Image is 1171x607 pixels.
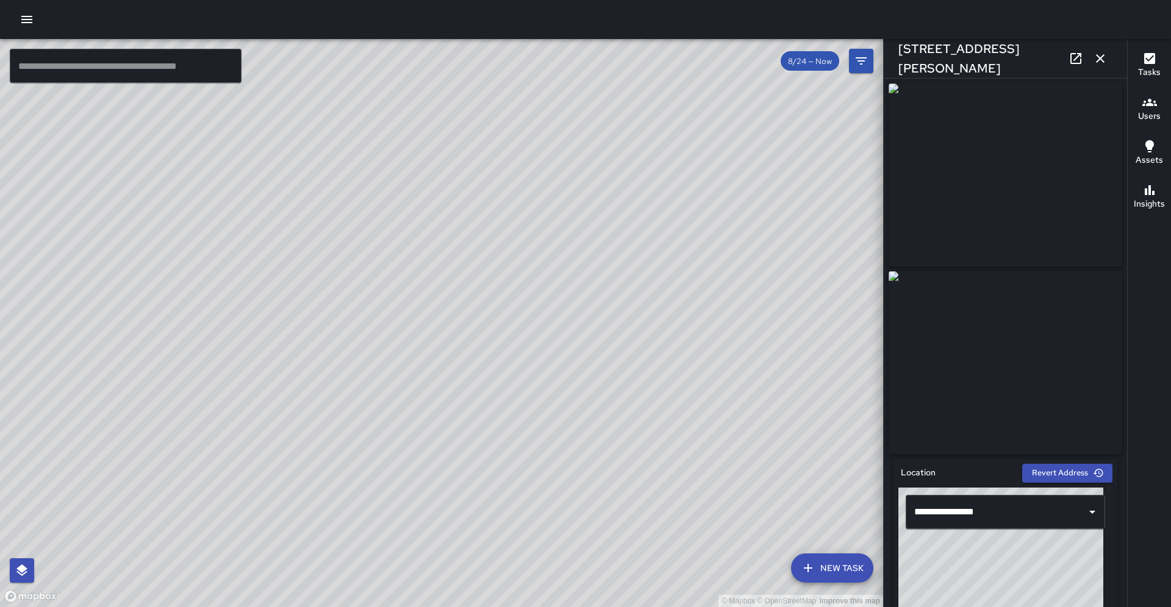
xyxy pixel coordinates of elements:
[791,553,873,583] button: New Task
[1138,66,1161,79] h6: Tasks
[1128,132,1171,176] button: Assets
[889,83,1122,266] img: request_images%2Ff0f459c0-8114-11f0-a24c-d303fccd0e24
[1128,176,1171,219] button: Insights
[1134,197,1165,211] h6: Insights
[1084,503,1101,520] button: Open
[781,56,839,66] span: 8/24 — Now
[1138,110,1161,123] h6: Users
[849,49,873,73] button: Filters
[898,39,1064,78] h6: [STREET_ADDRESS][PERSON_NAME]
[1022,464,1112,483] button: Revert Address
[1136,154,1163,167] h6: Assets
[901,466,936,480] h6: Location
[1128,88,1171,132] button: Users
[889,271,1122,454] img: request_images%2Ff23b0a90-8114-11f0-a24c-d303fccd0e24
[1128,44,1171,88] button: Tasks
